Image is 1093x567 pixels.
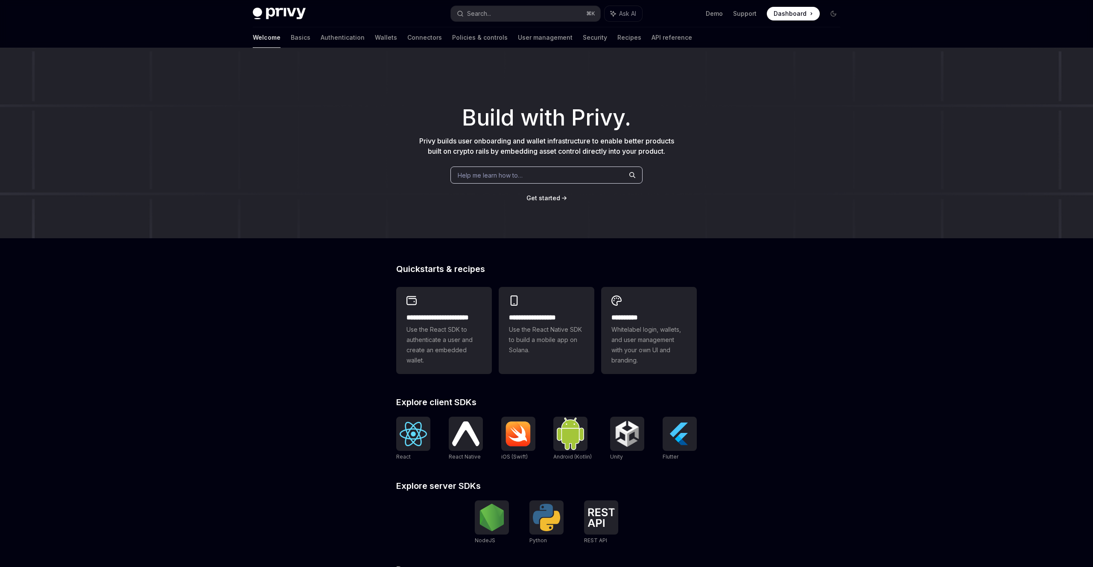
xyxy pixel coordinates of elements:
img: React [400,422,427,446]
div: Search... [467,9,491,19]
a: Welcome [253,27,281,48]
img: Unity [614,420,641,447]
span: Flutter [663,453,678,460]
img: React Native [452,421,479,446]
a: REST APIREST API [584,500,618,545]
span: Ask AI [619,9,636,18]
span: Use the React SDK to authenticate a user and create an embedded wallet. [406,324,482,365]
span: Python [529,537,547,544]
span: Use the React Native SDK to build a mobile app on Solana. [509,324,584,355]
span: Android (Kotlin) [553,453,592,460]
a: Demo [706,9,723,18]
span: Get started [526,194,560,202]
img: iOS (Swift) [505,421,532,447]
a: Policies & controls [452,27,508,48]
a: User management [518,27,573,48]
a: iOS (Swift)iOS (Swift) [501,417,535,461]
a: API reference [652,27,692,48]
span: Help me learn how to… [458,171,523,180]
a: **** **** **** ***Use the React Native SDK to build a mobile app on Solana. [499,287,594,374]
a: Dashboard [767,7,820,20]
span: Explore server SDKs [396,482,481,490]
img: REST API [587,508,615,527]
button: Ask AI [605,6,642,21]
span: Whitelabel login, wallets, and user management with your own UI and branding. [611,324,687,365]
a: Recipes [617,27,641,48]
a: Get started [526,194,560,202]
a: NodeJSNodeJS [475,500,509,545]
span: Quickstarts & recipes [396,265,485,273]
span: Unity [610,453,623,460]
a: Security [583,27,607,48]
img: dark logo [253,8,306,20]
img: NodeJS [478,504,506,531]
a: Android (Kotlin)Android (Kotlin) [553,417,592,461]
a: React NativeReact Native [449,417,483,461]
span: Build with Privy. [462,110,631,126]
a: Authentication [321,27,365,48]
a: Wallets [375,27,397,48]
span: iOS (Swift) [501,453,528,460]
a: Support [733,9,757,18]
span: Privy builds user onboarding and wallet infrastructure to enable better products built on crypto ... [419,137,674,155]
span: ⌘ K [586,10,595,17]
img: Python [533,504,560,531]
a: Connectors [407,27,442,48]
a: FlutterFlutter [663,417,697,461]
button: Search...⌘K [451,6,600,21]
span: Dashboard [774,9,807,18]
img: Android (Kotlin) [557,418,584,450]
span: Explore client SDKs [396,398,476,406]
a: ReactReact [396,417,430,461]
a: **** *****Whitelabel login, wallets, and user management with your own UI and branding. [601,287,697,374]
img: Flutter [666,420,693,447]
a: Basics [291,27,310,48]
span: React [396,453,411,460]
span: NodeJS [475,537,495,544]
span: React Native [449,453,481,460]
a: UnityUnity [610,417,644,461]
a: PythonPython [529,500,564,545]
span: REST API [584,537,607,544]
button: Toggle dark mode [827,7,840,20]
